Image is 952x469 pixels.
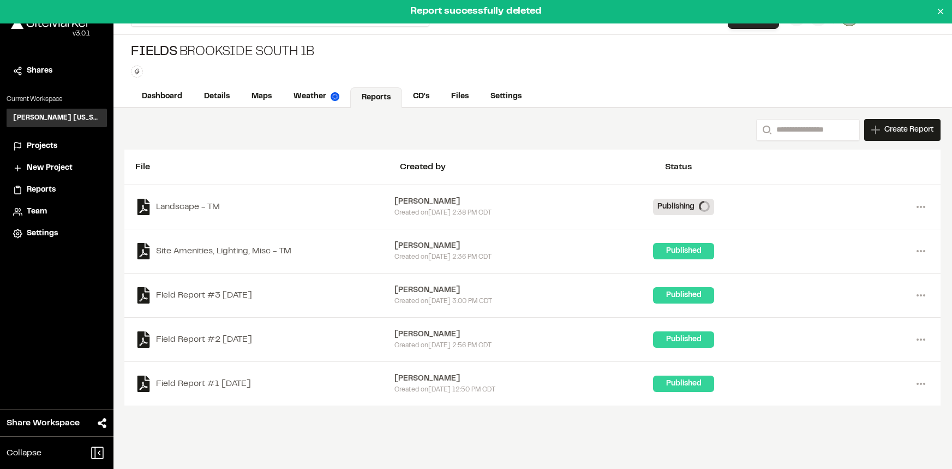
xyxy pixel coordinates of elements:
[13,140,100,152] a: Projects
[402,86,440,107] a: CD's
[653,287,714,304] div: Published
[7,447,41,460] span: Collapse
[27,140,57,152] span: Projects
[13,184,100,196] a: Reports
[884,124,933,136] span: Create Report
[241,86,283,107] a: Maps
[131,44,314,61] div: Brookside South 1B
[394,296,654,306] div: Created on [DATE] 3:00 PM CDT
[135,331,394,348] a: Field Report #2 [DATE]
[135,243,394,259] a: Site Amenities, Lighting, Misc - TM
[665,161,930,174] div: Status
[13,162,100,174] a: New Project
[131,66,143,78] button: Edit Tags
[756,119,776,141] button: Search
[27,65,52,77] span: Shares
[653,199,714,215] div: Publishing
[440,86,480,107] a: Files
[394,373,654,385] div: [PERSON_NAME]
[653,331,714,348] div: Published
[394,240,654,252] div: [PERSON_NAME]
[13,228,100,240] a: Settings
[283,86,350,107] a: Weather
[350,87,402,108] a: Reports
[13,65,100,77] a: Shares
[394,252,654,262] div: Created on [DATE] 2:36 PM CDT
[13,113,100,123] h3: [PERSON_NAME] [US_STATE]
[135,376,394,392] a: Field Report #1 [DATE]
[653,243,714,259] div: Published
[131,86,193,107] a: Dashboard
[27,162,73,174] span: New Project
[7,417,80,430] span: Share Workspace
[193,86,241,107] a: Details
[394,385,654,395] div: Created on [DATE] 12:50 PM CDT
[135,161,400,174] div: File
[27,184,56,196] span: Reports
[400,161,664,174] div: Created by
[480,86,532,107] a: Settings
[394,284,654,296] div: [PERSON_NAME]
[394,329,654,341] div: [PERSON_NAME]
[135,287,394,304] a: Field Report #3 [DATE]
[331,92,339,101] img: precipai.png
[27,228,58,240] span: Settings
[653,376,714,392] div: Published
[394,196,654,208] div: [PERSON_NAME]
[7,94,107,104] p: Current Workspace
[11,29,90,39] div: Oh geez...please don't...
[13,206,100,218] a: Team
[135,199,394,215] a: Landscape - TM
[131,44,177,61] span: Fields
[27,206,47,218] span: Team
[394,341,654,351] div: Created on [DATE] 2:56 PM CDT
[394,208,654,218] div: Created on [DATE] 2:38 PM CDT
